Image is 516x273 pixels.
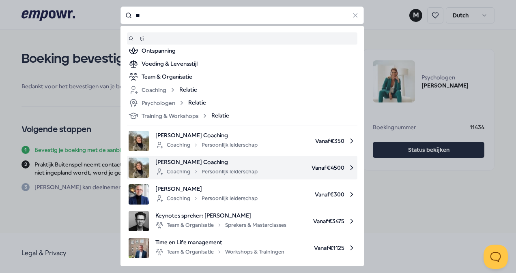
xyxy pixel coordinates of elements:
[129,34,356,43] a: ti
[129,158,356,178] a: product image[PERSON_NAME] CoachingCoachingPersoonlijk leiderschapVanaf€4500
[155,140,258,150] div: Coaching Persoonlijk leiderschap
[129,111,208,121] div: Training & Workshops
[264,158,356,178] span: Vanaf € 4500
[142,46,356,56] div: Ontspanning
[129,98,185,108] div: Psychologen
[179,85,197,95] span: Relatie
[129,158,149,178] img: product image
[155,158,258,166] span: [PERSON_NAME] Coaching
[155,131,258,140] span: [PERSON_NAME] Coaching
[129,238,149,258] img: product image
[129,85,356,95] a: CoachingRelatie
[129,184,356,205] a: product image[PERSON_NAME]CoachingPersoonlijk leiderschapVanaf€300
[129,98,356,108] a: PsychologenRelatie
[155,167,258,177] div: Coaching Persoonlijk leiderschap
[120,6,364,24] input: Search for products, categories or subcategories
[264,131,356,151] span: Vanaf € 350
[129,184,149,205] img: product image
[129,111,356,121] a: Training & WorkshopsRelatie
[155,194,258,203] div: Coaching Persoonlijk leiderschap
[155,211,286,220] span: Keynotes spreker: [PERSON_NAME]
[484,245,508,269] iframe: Help Scout Beacon - Open
[129,211,356,231] a: product imageKeynotes spreker: [PERSON_NAME]Team & OrganisatieSprekers & MasterclassesVanaf€3475
[155,220,286,230] div: Team & Organisatie Sprekers & Masterclasses
[155,247,284,257] div: Team & Organisatie Workshops & Trainingen
[188,98,206,108] span: Relatie
[129,46,356,56] a: Ontspanning
[129,131,356,151] a: product image[PERSON_NAME] CoachingCoachingPersoonlijk leiderschapVanaf€350
[293,211,356,231] span: Vanaf € 3475
[264,184,356,205] span: Vanaf € 300
[129,131,149,151] img: product image
[129,211,149,231] img: product image
[155,184,258,193] span: [PERSON_NAME]
[142,72,356,82] div: Team & Organisatie
[129,72,356,82] a: Team & Organisatie
[291,238,356,258] span: Vanaf € 1125
[129,85,176,95] div: Coaching
[129,59,356,69] a: Voeding & Levensstijl
[211,111,229,121] span: Relatie
[129,238,356,258] a: product imageTime en Life managementTeam & OrganisatieWorkshops & TrainingenVanaf€1125
[155,238,284,247] span: Time en Life management
[142,59,356,69] div: Voeding & Levensstijl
